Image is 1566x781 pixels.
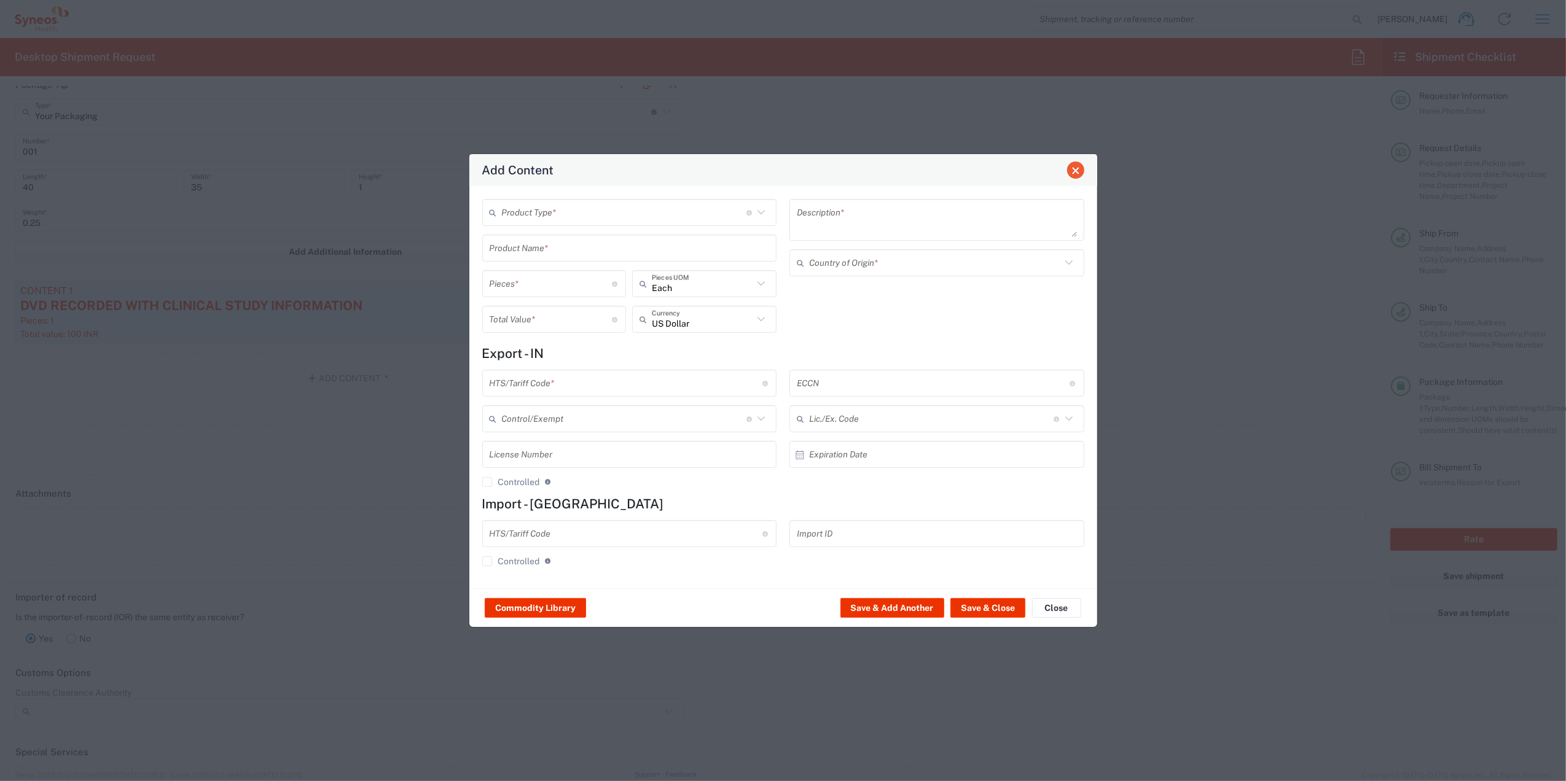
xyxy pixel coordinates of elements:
button: Close [1032,598,1081,618]
button: Commodity Library [485,598,586,618]
button: Save & Close [950,598,1025,618]
h4: Export - IN [482,346,1084,361]
button: Close [1067,161,1084,179]
button: Save & Add Another [840,598,944,618]
label: Controlled [482,556,540,566]
label: Controlled [482,477,540,487]
h4: Add Content [482,161,554,179]
h4: Import - [GEOGRAPHIC_DATA] [482,496,1084,511]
